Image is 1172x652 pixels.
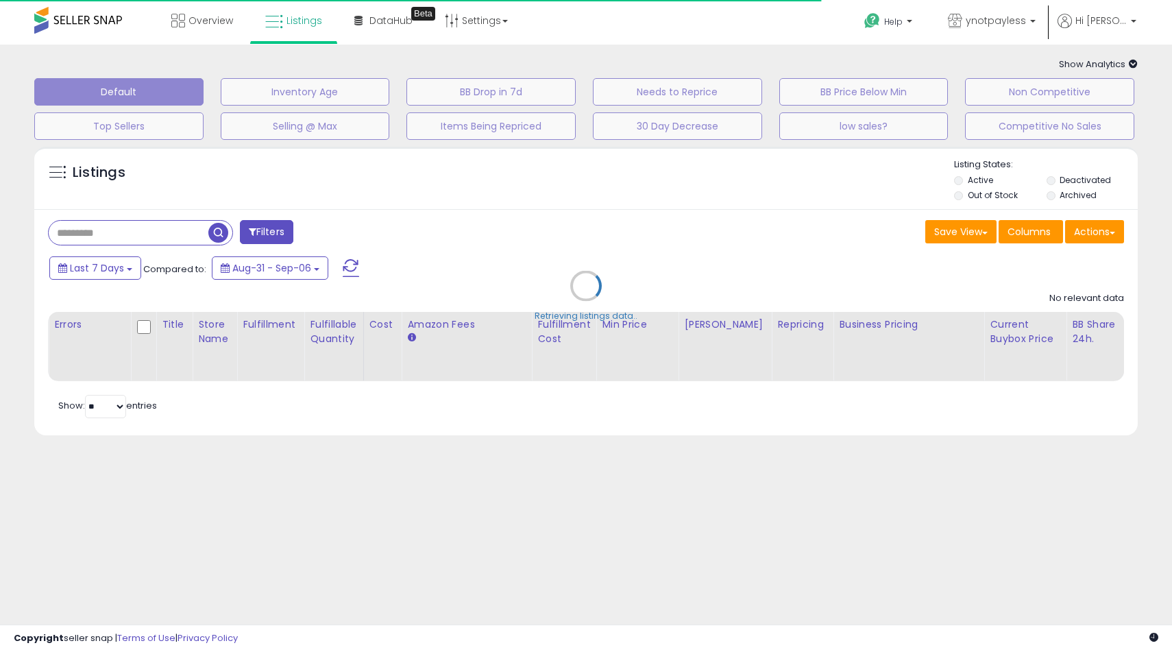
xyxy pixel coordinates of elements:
span: Show Analytics [1059,58,1138,71]
button: Top Sellers [34,112,204,140]
a: Help [853,2,926,45]
button: Default [34,78,204,106]
button: Non Competitive [965,78,1134,106]
a: Hi [PERSON_NAME] [1058,14,1136,45]
button: BB Price Below Min [779,78,949,106]
span: DataHub [369,14,413,27]
button: Items Being Repriced [406,112,576,140]
div: Retrieving listings data.. [535,310,637,322]
span: Listings [286,14,322,27]
i: Get Help [864,12,881,29]
button: low sales? [779,112,949,140]
span: ynotpayless [966,14,1026,27]
button: Competitive No Sales [965,112,1134,140]
button: 30 Day Decrease [593,112,762,140]
button: Selling @ Max [221,112,390,140]
div: Tooltip anchor [411,7,435,21]
button: Needs to Reprice [593,78,762,106]
span: Overview [188,14,233,27]
button: Inventory Age [221,78,390,106]
span: Hi [PERSON_NAME] [1075,14,1127,27]
span: Help [884,16,903,27]
button: BB Drop in 7d [406,78,576,106]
